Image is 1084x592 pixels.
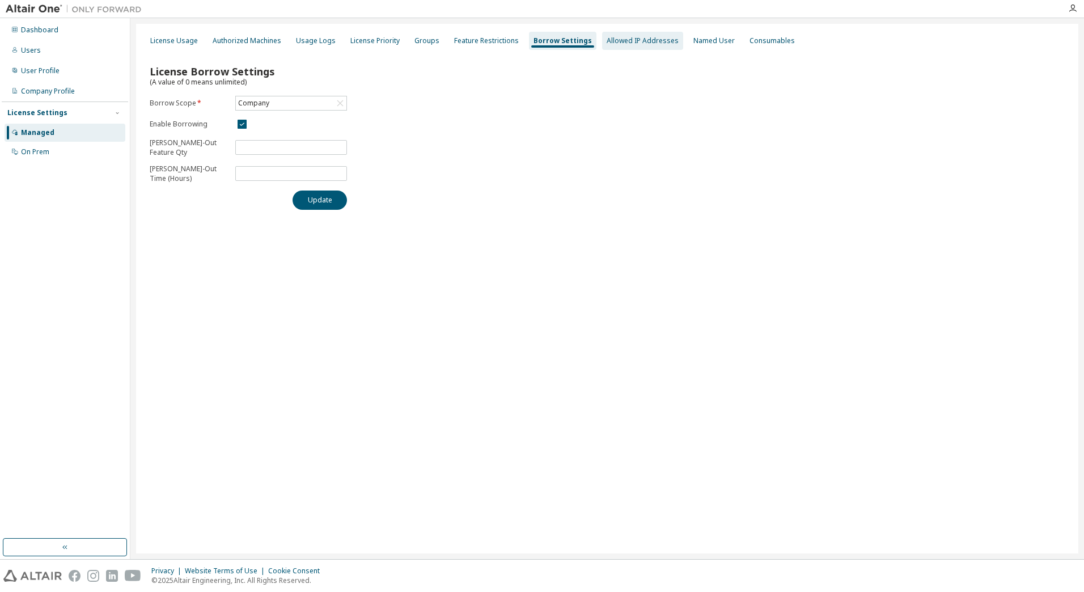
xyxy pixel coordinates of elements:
div: On Prem [21,147,49,157]
div: License Usage [150,36,198,45]
div: Groups [414,36,439,45]
p: [PERSON_NAME]-Out Time (Hours) [150,164,228,183]
div: License Settings [7,108,67,117]
div: Company [236,96,346,110]
img: facebook.svg [69,570,81,582]
div: Borrow Settings [533,36,592,45]
div: Dashboard [21,26,58,35]
p: [PERSON_NAME]-Out Feature Qty [150,138,228,157]
div: User Profile [21,66,60,75]
img: Altair One [6,3,147,15]
p: © 2025 Altair Engineering, Inc. All Rights Reserved. [151,576,327,585]
img: linkedin.svg [106,570,118,582]
div: Company [236,97,271,109]
span: License Borrow Settings [150,65,274,78]
img: instagram.svg [87,570,99,582]
div: Feature Restrictions [454,36,519,45]
div: Usage Logs [296,36,336,45]
div: Company Profile [21,87,75,96]
img: altair_logo.svg [3,570,62,582]
div: Users [21,46,41,55]
div: Allowed IP Addresses [607,36,679,45]
button: Update [293,191,347,210]
div: Consumables [750,36,795,45]
div: Managed [21,128,54,137]
label: Borrow Scope [150,99,228,108]
div: Cookie Consent [268,566,327,576]
div: Website Terms of Use [185,566,268,576]
label: Enable Borrowing [150,120,228,129]
div: Privacy [151,566,185,576]
div: Authorized Machines [213,36,281,45]
img: youtube.svg [125,570,141,582]
div: Named User [693,36,735,45]
div: License Priority [350,36,400,45]
span: (A value of 0 means unlimited) [150,77,247,87]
